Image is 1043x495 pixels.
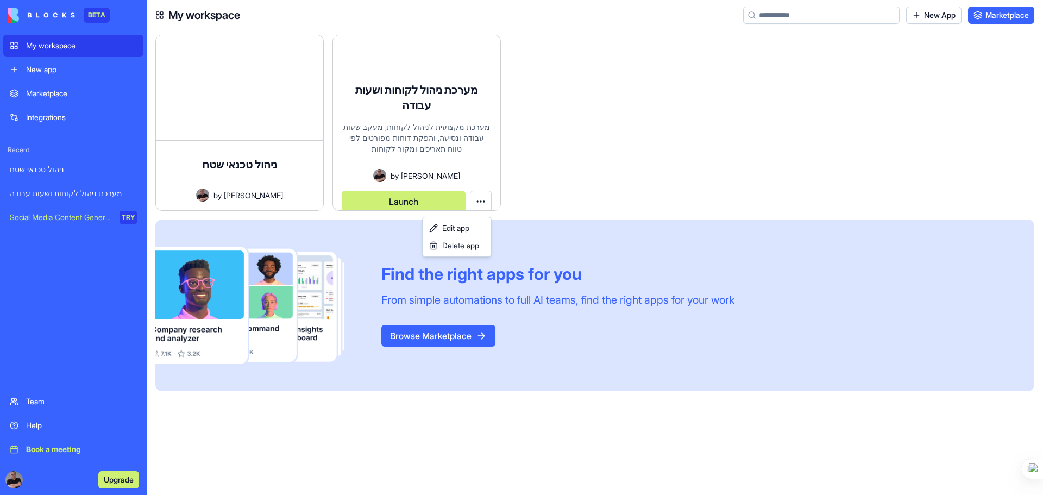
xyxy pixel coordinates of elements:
[3,146,143,154] span: Recent
[391,170,399,181] span: by
[8,8,75,23] img: logo
[98,471,139,488] button: Upgrade
[968,7,1034,24] a: Marketplace
[84,8,110,23] div: BETA
[120,211,137,224] div: TRY
[381,264,734,284] div: Find the right apps for you
[26,40,137,51] div: My workspace
[26,112,137,123] div: Integrations
[10,212,112,223] div: Social Media Content Generator
[202,157,277,172] h4: ניהול טכנאי שטח
[213,190,222,201] span: by
[26,444,137,455] div: Book a meeting
[26,420,137,431] div: Help
[26,396,137,407] div: Team
[373,169,386,182] img: Avatar
[168,8,240,23] h4: My workspace
[442,240,479,251] span: Delete app
[906,7,962,24] a: New App
[196,189,209,202] img: Avatar
[342,83,492,113] h4: מערכת ניהול לקוחות ושעות עבודה
[342,122,492,170] div: מערכת מקצועית לניהול לקוחות, מעקב שעות עבודה ונסיעה, והפקת דוחות מפורטים לפי טווח תאריכים ומקור ל...
[224,190,283,201] span: [PERSON_NAME]
[10,188,137,199] div: מערכת ניהול לקוחות ושעות עבודה
[26,88,137,99] div: Marketplace
[5,471,23,488] img: ACg8ocIVsvydE8A5AB97KHThCT7U5GstpMLS1pRiuO3YvEL_rFIKgiFe=s96-c
[381,325,495,347] button: Browse Marketplace
[442,223,469,234] span: Edit app
[10,164,137,175] div: ניהול טכנאי שטח
[26,64,137,75] div: New app
[381,292,734,308] div: From simple automations to full AI teams, find the right apps for your work
[342,191,466,212] button: Launch
[401,170,460,181] span: [PERSON_NAME]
